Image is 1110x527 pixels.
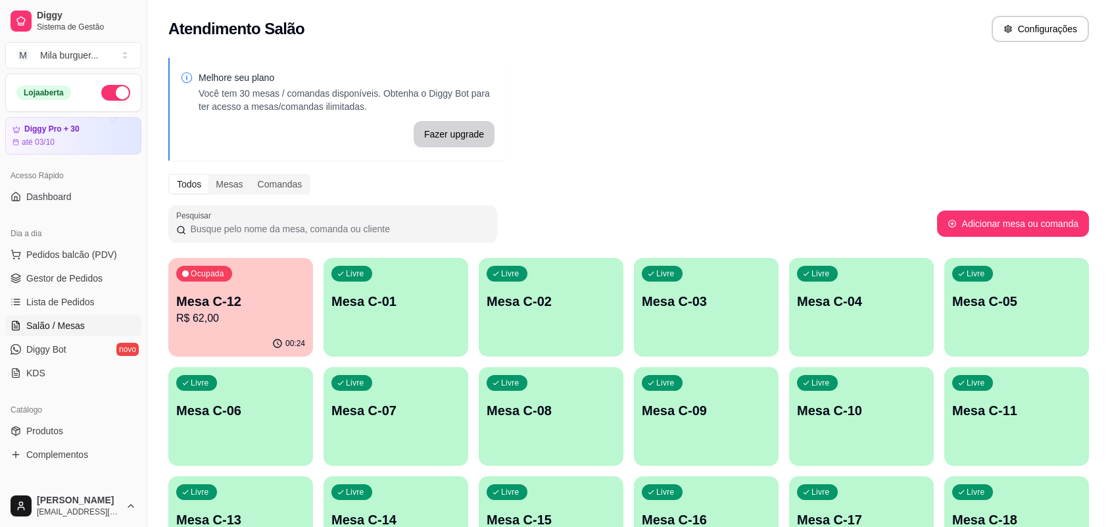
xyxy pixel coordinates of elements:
[170,175,208,193] div: Todos
[176,401,305,420] p: Mesa C-06
[26,272,103,285] span: Gestor de Pedidos
[26,190,72,203] span: Dashboard
[5,5,141,37] a: DiggySistema de Gestão
[346,487,364,497] p: Livre
[5,117,141,155] a: Diggy Pro + 30até 03/10
[967,378,985,388] p: Livre
[5,244,141,265] button: Pedidos balcão (PDV)
[16,49,30,62] span: M
[24,124,80,134] article: Diggy Pro + 30
[944,258,1089,357] button: LivreMesa C-05
[26,448,88,461] span: Complementos
[642,292,771,311] p: Mesa C-03
[5,186,141,207] a: Dashboard
[642,401,771,420] p: Mesa C-09
[5,444,141,465] a: Complementos
[5,315,141,336] a: Salão / Mesas
[26,343,66,356] span: Diggy Bot
[811,268,830,279] p: Livre
[811,487,830,497] p: Livre
[487,401,615,420] p: Mesa C-08
[501,378,519,388] p: Livre
[324,258,468,357] button: LivreMesa C-01
[414,121,495,147] button: Fazer upgrade
[251,175,310,193] div: Comandas
[944,367,1089,466] button: LivreMesa C-11
[811,378,830,388] p: Livre
[285,338,305,349] p: 00:24
[937,211,1089,237] button: Adicionar mesa ou comanda
[331,401,460,420] p: Mesa C-07
[37,495,120,507] span: [PERSON_NAME]
[5,399,141,420] div: Catálogo
[5,223,141,244] div: Dia a dia
[789,367,934,466] button: LivreMesa C-10
[992,16,1089,42] button: Configurações
[952,401,1081,420] p: Mesa C-11
[5,420,141,441] a: Produtos
[191,487,209,497] p: Livre
[656,487,675,497] p: Livre
[26,424,63,438] span: Produtos
[346,378,364,388] p: Livre
[789,258,934,357] button: LivreMesa C-04
[501,487,519,497] p: Livre
[199,87,495,113] p: Você tem 30 mesas / comandas disponíveis. Obtenha o Diggy Bot para ter acesso a mesas/comandas il...
[208,175,250,193] div: Mesas
[168,258,313,357] button: OcupadaMesa C-12R$ 62,0000:24
[5,42,141,68] button: Select a team
[40,49,99,62] div: Mila burguer ...
[37,10,136,22] span: Diggy
[37,22,136,32] span: Sistema de Gestão
[176,311,305,326] p: R$ 62,00
[5,490,141,522] button: [PERSON_NAME][EMAIL_ADDRESS][DOMAIN_NAME]
[26,319,85,332] span: Salão / Mesas
[331,292,460,311] p: Mesa C-01
[176,210,216,221] label: Pesquisar
[186,222,489,236] input: Pesquisar
[16,86,71,100] div: Loja aberta
[26,366,45,380] span: KDS
[199,71,495,84] p: Melhore seu plano
[191,378,209,388] p: Livre
[656,378,675,388] p: Livre
[5,291,141,313] a: Lista de Pedidos
[634,367,779,466] button: LivreMesa C-09
[634,258,779,357] button: LivreMesa C-03
[168,18,304,39] h2: Atendimento Salão
[101,85,130,101] button: Alterar Status
[191,268,224,279] p: Ocupada
[967,487,985,497] p: Livre
[346,268,364,279] p: Livre
[952,292,1081,311] p: Mesa C-05
[5,268,141,289] a: Gestor de Pedidos
[324,367,468,466] button: LivreMesa C-07
[797,292,926,311] p: Mesa C-04
[487,292,615,311] p: Mesa C-02
[176,292,305,311] p: Mesa C-12
[22,137,55,147] article: até 03/10
[479,367,623,466] button: LivreMesa C-08
[37,507,120,517] span: [EMAIL_ADDRESS][DOMAIN_NAME]
[168,367,313,466] button: LivreMesa C-06
[479,258,623,357] button: LivreMesa C-02
[5,339,141,360] a: Diggy Botnovo
[501,268,519,279] p: Livre
[967,268,985,279] p: Livre
[5,363,141,384] a: KDS
[797,401,926,420] p: Mesa C-10
[5,165,141,186] div: Acesso Rápido
[26,248,117,261] span: Pedidos balcão (PDV)
[26,295,95,309] span: Lista de Pedidos
[656,268,675,279] p: Livre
